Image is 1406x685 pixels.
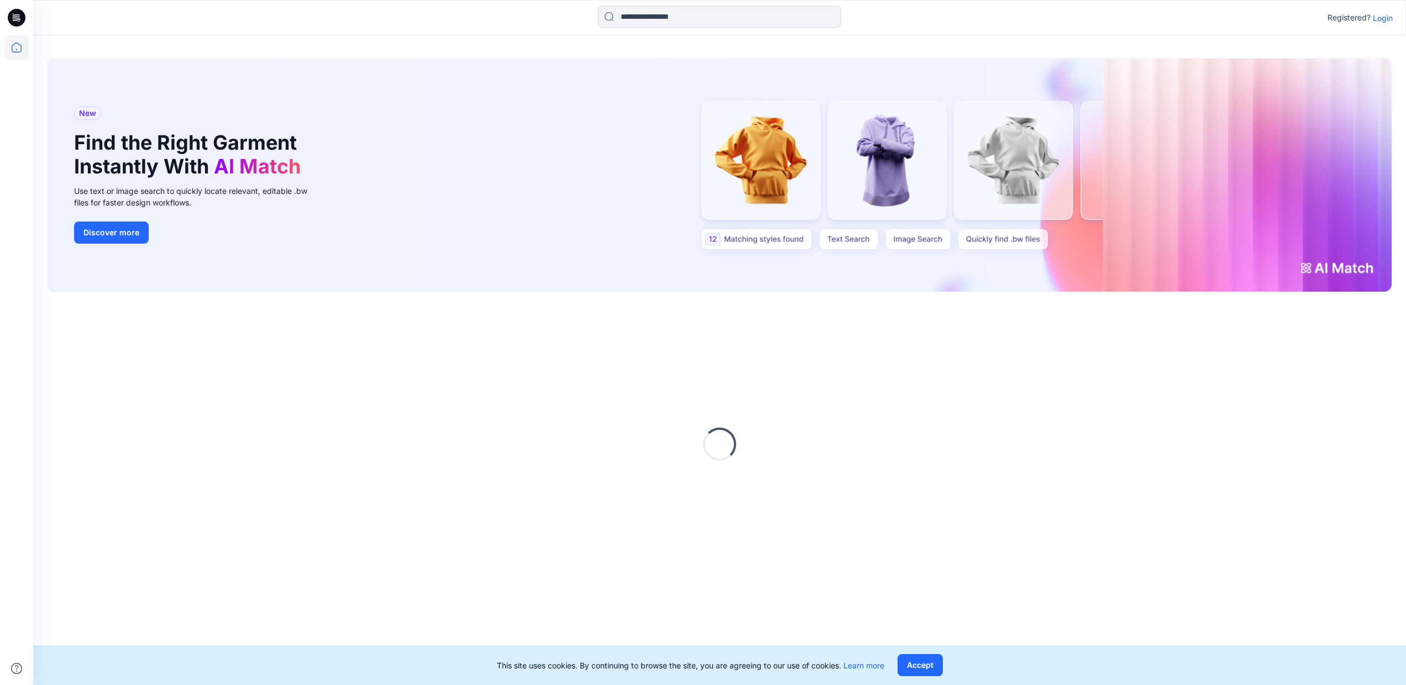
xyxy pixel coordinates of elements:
[1373,12,1393,24] p: Login
[497,660,884,671] p: This site uses cookies. By continuing to browse the site, you are agreeing to our use of cookies.
[74,185,323,208] div: Use text or image search to quickly locate relevant, editable .bw files for faster design workflows.
[214,154,301,178] span: AI Match
[1328,11,1371,24] p: Registered?
[843,661,884,670] a: Learn more
[74,222,149,244] button: Discover more
[74,131,306,178] h1: Find the Right Garment Instantly With
[898,654,943,676] button: Accept
[79,107,96,120] span: New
